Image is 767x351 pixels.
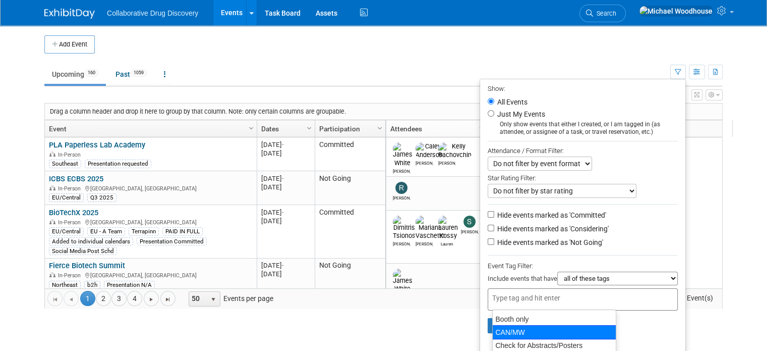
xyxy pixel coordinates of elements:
img: Renate Baker [395,182,407,194]
div: Kelly Bachovchin [438,159,456,166]
div: [DATE] [261,149,310,158]
div: Q3 2025 [87,193,116,202]
div: Renate Baker [393,194,410,200]
a: Fierce Biotech Summit [49,261,125,270]
span: In-Person [58,272,84,279]
div: [GEOGRAPHIC_DATA], [GEOGRAPHIC_DATA] [49,271,252,279]
div: PAID IN FULL [162,227,203,235]
div: Presentation N/A [104,281,155,289]
a: Column Settings [375,120,386,135]
div: Booth only [493,313,616,326]
span: In-Person [58,219,84,226]
a: Column Settings [304,120,315,135]
a: 2 [96,291,111,306]
span: Go to the next page [147,295,155,304]
img: In-Person Event [49,272,55,277]
img: Michael Woodhouse [639,6,713,17]
div: [GEOGRAPHIC_DATA], [GEOGRAPHIC_DATA] [49,184,252,192]
div: Northeast [49,281,81,289]
button: Add Event [44,35,95,54]
div: Include events that have [488,272,678,288]
div: [DATE] [261,183,310,191]
img: Dimitris Tsionos [393,216,416,240]
span: Go to the previous page [67,295,75,304]
span: Events per page [176,291,283,306]
div: [DATE] [261,174,310,183]
span: - [282,175,284,182]
div: Mariana Vaschetto [416,240,433,246]
div: Only show events that either I created, or I am tagged in (as attendee, or assignee of a task, or... [488,121,678,136]
img: In-Person Event [49,219,55,224]
div: Southeast [49,160,81,168]
img: Kelly Bachovchin [438,142,471,159]
span: Column Settings [305,124,313,132]
div: [GEOGRAPHIC_DATA], [GEOGRAPHIC_DATA] [49,218,252,226]
div: Social Media Post Schd [49,247,117,255]
span: - [282,262,284,269]
img: In-Person Event [49,185,55,190]
span: Collaborative Drug Discovery [107,9,198,17]
td: Committed [315,205,385,258]
div: b2h [84,281,100,289]
div: James White [393,167,410,174]
span: In-Person [58,185,84,192]
span: Go to the first page [51,295,59,304]
a: Column Settings [477,120,488,135]
span: Column Settings [247,124,255,132]
div: Susana Tomasio [461,228,479,234]
label: Hide events marked as 'Considering' [495,224,609,234]
td: Committed [315,137,385,171]
img: Mariana Vaschetto [416,216,445,240]
a: Past1059 [108,65,154,84]
div: [DATE] [261,140,310,149]
div: [DATE] [261,208,310,217]
div: Added to individual calendars [49,237,133,245]
img: Lauren Kossy [438,216,458,240]
div: EU/Central [49,193,84,202]
a: PLA Paperless Lab Academy [49,140,145,149]
a: Go to the first page [47,291,63,306]
img: James White [393,269,412,293]
span: 1 [80,291,95,306]
a: 4 [127,291,142,306]
div: Presentation Committed [137,237,207,245]
span: select [209,295,217,304]
div: Star Rating Filter: [488,171,678,184]
span: Column Settings [478,124,486,132]
span: - [282,141,284,148]
span: In-Person [58,152,84,158]
button: Apply [488,318,520,333]
div: Dimitris Tsionos [393,240,410,246]
a: Dates [261,120,308,137]
a: Go to the last page [160,291,175,306]
span: 1059 [131,69,147,77]
span: 50 [189,292,206,306]
a: ICBS ECBS 2025 [49,174,103,183]
span: - [282,209,284,216]
a: Go to the next page [144,291,159,306]
a: Column Settings [246,120,257,135]
img: Caley Anderson [416,142,443,159]
a: 3 [111,291,127,306]
img: Susana Tomasio [463,216,476,228]
img: In-Person Event [49,152,55,157]
div: [DATE] [261,217,310,225]
div: Drag a column header and drop it here to group by that column. Note: only certain columns are gro... [45,104,722,120]
span: 160 [85,69,98,77]
label: All Events [495,98,527,106]
div: Attendance / Format Filter: [488,145,678,157]
a: Go to the previous page [64,291,79,306]
img: James White [393,142,412,167]
a: Search [579,5,626,22]
a: Participation [319,120,379,137]
label: Just My Events [495,109,545,119]
div: Event Tag Filter: [488,260,678,272]
div: Lauren Kossy [438,240,456,246]
a: BioTechX 2025 [49,208,98,217]
div: Show: [488,82,678,94]
img: ExhibitDay [44,9,95,19]
a: Upcoming160 [44,65,106,84]
span: Search [593,10,616,17]
label: Hide events marked as 'Committed' [495,210,606,220]
label: Hide events marked as 'Not Going' [495,237,603,247]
